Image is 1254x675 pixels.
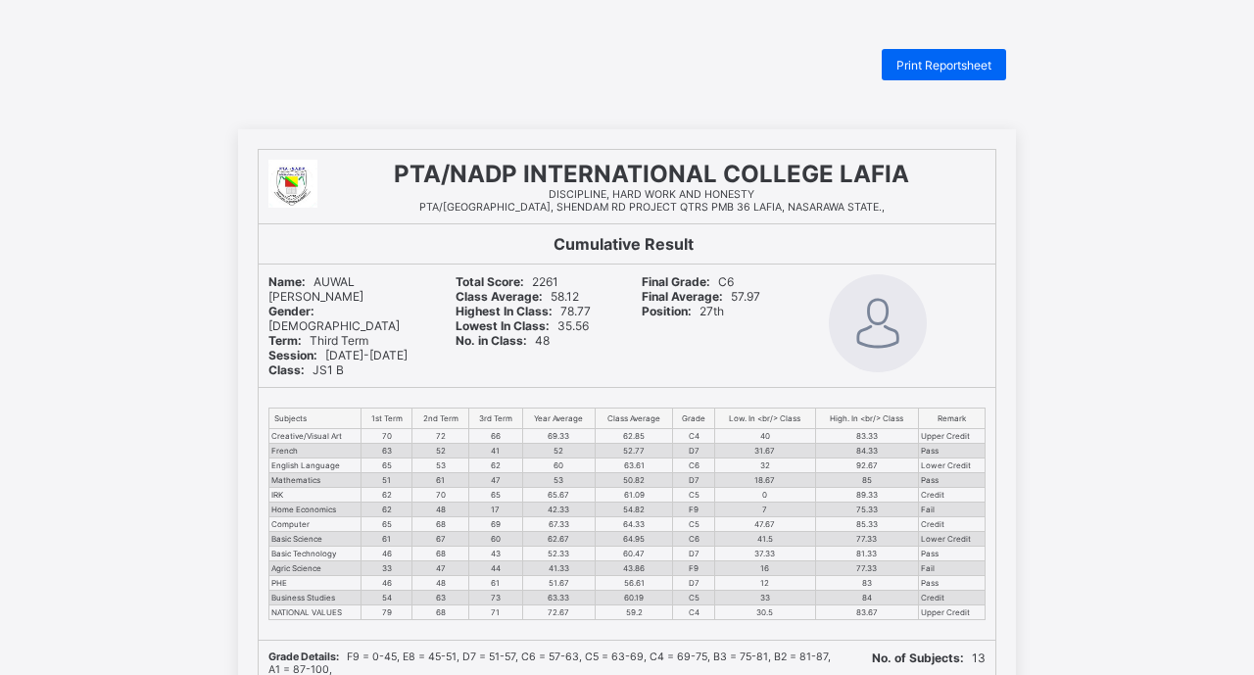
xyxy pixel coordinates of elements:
[918,547,985,561] td: Pass
[412,576,468,591] td: 48
[361,488,411,503] td: 62
[815,429,918,444] td: 83.33
[468,458,522,473] td: 62
[815,532,918,547] td: 77.33
[918,576,985,591] td: Pass
[715,576,816,591] td: 12
[715,503,816,517] td: 7
[918,488,985,503] td: Credit
[715,458,816,473] td: 32
[815,409,918,429] th: High. In <br/> Class
[269,561,362,576] td: Agric Science
[412,429,468,444] td: 72
[412,561,468,576] td: 47
[554,234,694,254] b: Cumulative Result
[522,605,595,620] td: 72.67
[361,473,411,488] td: 51
[596,561,673,576] td: 43.86
[522,458,595,473] td: 60
[456,333,550,348] span: 48
[596,444,673,458] td: 52.77
[361,591,411,605] td: 54
[456,274,558,289] span: 2261
[596,532,673,547] td: 64.95
[468,429,522,444] td: 66
[673,591,715,605] td: C5
[815,444,918,458] td: 84.33
[673,561,715,576] td: F9
[642,304,724,318] span: 27th
[361,532,411,547] td: 61
[468,576,522,591] td: 61
[642,289,760,304] span: 57.97
[596,458,673,473] td: 63.61
[918,429,985,444] td: Upper Credit
[673,532,715,547] td: C6
[412,532,468,547] td: 67
[268,362,344,377] span: JS1 B
[268,348,408,362] span: [DATE]-[DATE]
[522,576,595,591] td: 51.67
[715,547,816,561] td: 37.33
[412,444,468,458] td: 52
[522,473,595,488] td: 53
[918,561,985,576] td: Fail
[468,605,522,620] td: 71
[412,488,468,503] td: 70
[522,444,595,458] td: 52
[918,444,985,458] td: Pass
[596,409,673,429] th: Class Average
[815,576,918,591] td: 83
[522,561,595,576] td: 41.33
[468,561,522,576] td: 44
[596,591,673,605] td: 60.19
[715,409,816,429] th: Low. In <br/> Class
[522,503,595,517] td: 42.33
[918,409,985,429] th: Remark
[596,429,673,444] td: 62.85
[815,488,918,503] td: 89.33
[896,58,991,72] span: Print Reportsheet
[815,458,918,473] td: 92.67
[269,444,362,458] td: French
[269,503,362,517] td: Home Economics
[269,429,362,444] td: Creative/Visual Art
[715,561,816,576] td: 16
[522,488,595,503] td: 65.67
[269,532,362,547] td: Basic Science
[269,591,362,605] td: Business Studies
[361,561,411,576] td: 33
[673,576,715,591] td: D7
[468,547,522,561] td: 43
[361,503,411,517] td: 62
[269,605,362,620] td: NATIONAL VALUES
[673,517,715,532] td: C5
[815,503,918,517] td: 75.33
[673,429,715,444] td: C4
[642,304,692,318] b: Position:
[918,503,985,517] td: Fail
[412,473,468,488] td: 61
[872,651,986,665] span: 13
[596,473,673,488] td: 50.82
[642,274,734,289] span: C6
[715,488,816,503] td: 0
[522,409,595,429] th: Year Average
[412,517,468,532] td: 68
[549,188,754,201] span: DISCIPLINE, HARD WORK AND HONESTY
[269,547,362,561] td: Basic Technology
[715,532,816,547] td: 41.5
[673,473,715,488] td: D7
[419,201,885,214] span: PTA/[GEOGRAPHIC_DATA], SHENDAM RD PROJECT QTRS PMB 36 LAFIA, NASARAWA STATE.,
[268,274,306,289] b: Name:
[268,304,314,318] b: Gender:
[268,333,302,348] b: Term:
[715,444,816,458] td: 31.67
[268,274,363,304] span: AUWAL [PERSON_NAME]
[596,517,673,532] td: 64.33
[468,503,522,517] td: 17
[468,532,522,547] td: 60
[268,348,317,362] b: Session:
[456,274,524,289] b: Total Score:
[815,473,918,488] td: 85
